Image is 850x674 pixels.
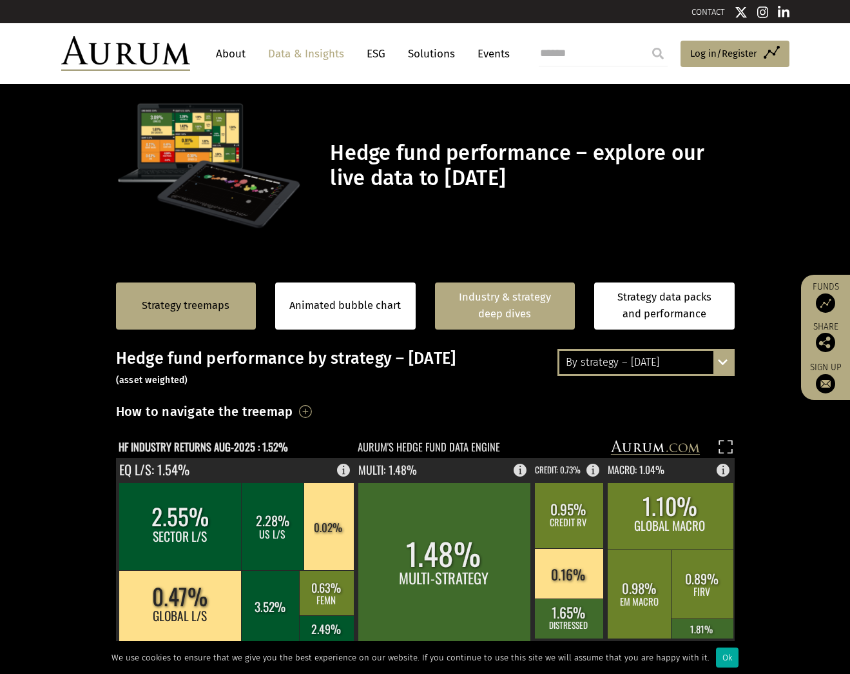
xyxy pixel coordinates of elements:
img: Access Funds [816,293,835,313]
input: Submit [645,41,671,66]
img: Share this post [816,333,835,352]
small: (asset weighted) [116,375,188,386]
a: Log in/Register [681,41,789,68]
span: Log in/Register [690,46,757,61]
a: Strategy treemaps [142,297,229,314]
h1: Hedge fund performance – explore our live data to [DATE] [330,141,731,191]
div: Share [807,322,844,352]
h3: Hedge fund performance by strategy – [DATE] [116,349,735,388]
img: Aurum [61,36,190,71]
img: Twitter icon [735,6,748,19]
div: By strategy – [DATE] [559,351,733,374]
img: Linkedin icon [778,6,789,19]
a: CONTACT [691,7,725,17]
a: Strategy data packs and performance [594,282,735,330]
a: Animated bubble chart [289,297,401,314]
h3: How to navigate the treemap [116,401,293,422]
img: Sign up to our newsletter [816,374,835,393]
a: Data & Insights [262,42,351,66]
a: ESG [360,42,392,66]
a: Industry & strategy deep dives [435,282,575,330]
a: Events [471,42,510,66]
a: Solutions [401,42,461,66]
div: Ok [716,648,739,668]
a: Sign up [807,362,844,393]
a: About [209,42,252,66]
a: Funds [807,281,844,313]
img: Instagram icon [757,6,769,19]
